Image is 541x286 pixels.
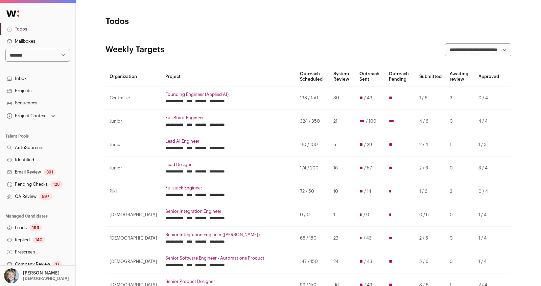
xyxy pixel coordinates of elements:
td: 138 / 150 [296,86,329,110]
td: 324 / 350 [296,110,329,133]
a: Senior Integration Engineer [165,209,292,214]
a: Fullstack Engineer [165,185,292,191]
td: Junior [105,110,161,133]
td: 68 / 150 [296,227,329,250]
td: 2 / 6 [415,227,446,250]
th: System Review [329,67,355,86]
th: Project [161,67,296,86]
td: [DEMOGRAPHIC_DATA] [105,203,161,227]
td: 1 [446,133,474,157]
td: 16 [329,157,355,180]
td: 1 / 4 [474,227,503,250]
th: Awaiting review [446,67,474,86]
td: 5 / 6 [415,250,446,273]
td: 23 [329,227,355,250]
a: Full Stack Engineer [165,115,292,121]
p: [PERSON_NAME] [23,270,60,276]
td: 24 [329,250,355,273]
td: 30 [329,86,355,110]
td: 0 / 6 [415,203,446,227]
div: 17 [53,261,62,268]
th: Outreach Sent [355,67,385,86]
th: Submitted [415,67,446,86]
td: 1 / 4 [474,203,503,227]
td: 3 [446,86,474,110]
td: 0 [446,227,474,250]
td: 0 / 0 [296,203,329,227]
p: [DEMOGRAPHIC_DATA] [23,276,69,281]
a: Lead AI Engineer [165,139,292,144]
img: 6494470-medium_jpg [4,268,19,283]
th: Outreach Scheduled [296,67,329,86]
td: 72 / 50 [296,180,329,203]
span: / 29 [364,142,372,147]
td: 4 / 6 [415,110,446,133]
div: Project Context [5,113,47,119]
td: Pikl [105,180,161,203]
span: / 43 [363,236,372,241]
th: Approved [474,67,503,86]
td: 110 / 100 [296,133,329,157]
td: 4 / 4 [474,110,503,133]
td: 0 [446,250,474,273]
span: / 100 [366,119,376,124]
span: / 43 [364,95,372,101]
td: 3 [446,180,474,203]
td: Junior [105,133,161,157]
img: Wellfound [3,7,23,20]
a: Lead Designer [165,162,292,167]
button: Open dropdown [3,268,70,283]
td: [DEMOGRAPHIC_DATA] [105,227,161,250]
td: 0 / 4 [474,180,503,203]
td: 0 [446,110,474,133]
div: 196 [29,224,42,231]
td: Junior [105,157,161,180]
td: 0 [446,157,474,180]
div: 597 [39,193,52,200]
span: / 0 [363,212,369,218]
div: 391 [44,169,56,176]
a: Senior Product Designer [165,279,292,284]
th: Outreach Pending [385,67,415,86]
td: 3 / 4 [474,157,503,180]
div: 128 [50,181,63,188]
td: 1 / 3 [474,133,503,157]
button: Open dropdown [5,111,56,121]
span: / 57 [364,165,372,171]
td: 1 / 6 [415,86,446,110]
td: 0 [446,203,474,227]
h1: Todos [105,16,241,27]
td: 1 / 4 [474,250,503,273]
a: Senior Software Engineer - Automations Product [165,256,292,261]
span: / 43 [364,259,372,264]
td: 147 / 150 [296,250,329,273]
td: [DEMOGRAPHIC_DATA] [105,250,161,273]
td: 21 [329,110,355,133]
span: / 14 [364,189,371,194]
td: 6 [329,133,355,157]
a: Founding Engineer (Applied AI) [165,92,292,97]
td: 10 [329,180,355,203]
td: 0 / 4 [474,86,503,110]
h2: Weekly Targets [105,44,164,55]
div: 140 [32,237,45,243]
td: 1 [329,203,355,227]
td: 174 / 200 [296,157,329,180]
td: 2 / 4 [415,133,446,157]
a: Senior Integration Engineer ([PERSON_NAME]) [165,232,292,238]
th: Organization [105,67,161,86]
td: 2 / 6 [415,157,446,180]
td: Centralize [105,86,161,110]
td: 1 / 6 [415,180,446,203]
